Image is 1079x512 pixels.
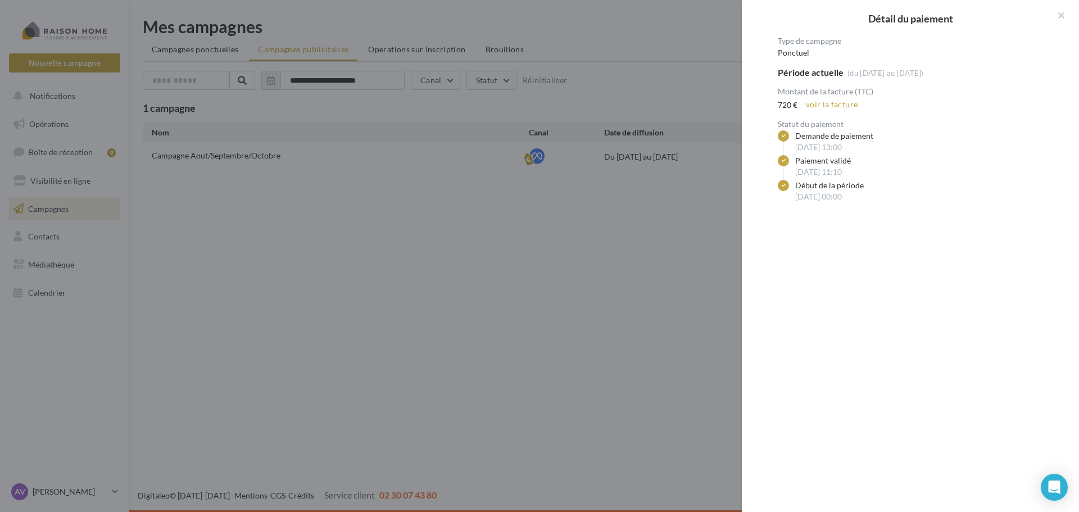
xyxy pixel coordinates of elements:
span: [DATE] 00:00 [795,192,842,201]
div: Période actuelle [778,68,844,77]
a: voir la facture [801,98,862,111]
span: [DATE] 13:00 [795,142,842,152]
div: Open Intercom Messenger [1041,474,1068,501]
div: Ponctuel [778,47,910,58]
div: Type de campagne [778,37,910,45]
div: Statut du paiement [778,120,1052,128]
div: Demande de paiement [795,130,873,142]
div: Montant de la facture (TTC) [778,88,1052,96]
div: 720 € [778,99,797,111]
div: (du [DATE] au [DATE]) [847,69,924,79]
h2: Détail du paiement [760,13,1061,24]
span: [DATE] 11:10 [795,167,842,176]
div: Paiement validé [795,155,851,166]
div: Début de la période [795,180,864,191]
